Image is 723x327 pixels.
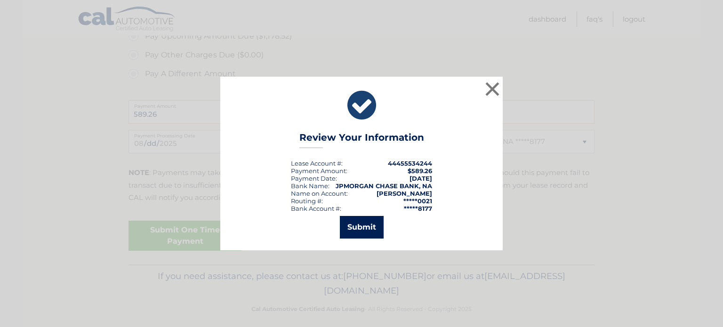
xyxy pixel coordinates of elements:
[291,175,337,182] div: :
[291,175,336,182] span: Payment Date
[291,190,348,197] div: Name on Account:
[299,132,424,148] h3: Review Your Information
[291,205,341,212] div: Bank Account #:
[408,167,432,175] span: $589.26
[340,216,384,239] button: Submit
[336,182,432,190] strong: JPMORGAN CHASE BANK, NA
[291,197,323,205] div: Routing #:
[291,160,343,167] div: Lease Account #:
[410,175,432,182] span: [DATE]
[377,190,432,197] strong: [PERSON_NAME]
[388,160,432,167] strong: 44455534244
[291,167,347,175] div: Payment Amount:
[483,80,502,98] button: ×
[291,182,329,190] div: Bank Name:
